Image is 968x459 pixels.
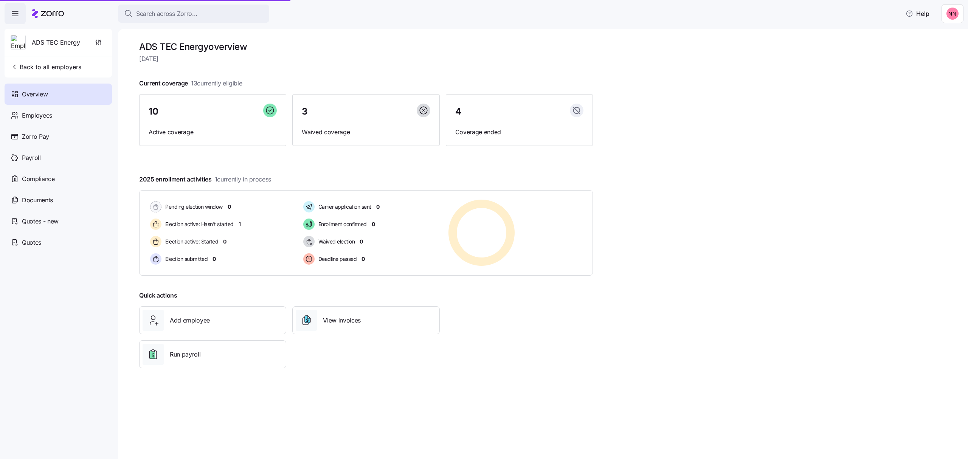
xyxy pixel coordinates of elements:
[22,174,55,184] span: Compliance
[372,220,375,228] span: 0
[228,203,231,211] span: 0
[316,203,371,211] span: Carrier application sent
[376,203,380,211] span: 0
[149,107,158,116] span: 10
[213,255,216,263] span: 0
[139,41,593,53] h1: ADS TEC Energy overview
[215,175,271,184] span: 1 currently in process
[5,105,112,126] a: Employees
[149,127,277,137] span: Active coverage
[163,238,218,245] span: Election active: Started
[302,127,430,137] span: Waived coverage
[139,291,177,300] span: Quick actions
[191,79,242,88] span: 13 currently eligible
[5,147,112,168] a: Payroll
[163,203,223,211] span: Pending election window
[361,255,365,263] span: 0
[118,5,269,23] button: Search across Zorro...
[316,255,357,263] span: Deadline passed
[22,111,52,120] span: Employees
[32,38,80,47] span: ADS TEC Energy
[5,189,112,211] a: Documents
[316,238,355,245] span: Waived election
[360,238,363,245] span: 0
[139,79,242,88] span: Current coverage
[239,220,241,228] span: 1
[5,168,112,189] a: Compliance
[455,107,461,116] span: 4
[11,35,25,50] img: Employer logo
[455,127,583,137] span: Coverage ended
[5,232,112,253] a: Quotes
[170,350,200,359] span: Run payroll
[11,62,81,71] span: Back to all employers
[163,255,208,263] span: Election submitted
[8,59,84,74] button: Back to all employers
[323,316,361,325] span: View invoices
[302,107,308,116] span: 3
[22,153,41,163] span: Payroll
[170,316,210,325] span: Add employee
[22,195,53,205] span: Documents
[139,54,593,64] span: [DATE]
[900,6,935,21] button: Help
[5,126,112,147] a: Zorro Pay
[139,175,271,184] span: 2025 enrollment activities
[906,9,929,18] span: Help
[5,211,112,232] a: Quotes - new
[136,9,197,19] span: Search across Zorro...
[22,132,49,141] span: Zorro Pay
[946,8,959,20] img: 37cb906d10cb440dd1cb011682786431
[223,238,226,245] span: 0
[316,220,367,228] span: Enrollment confirmed
[22,238,41,247] span: Quotes
[22,217,59,226] span: Quotes - new
[22,90,48,99] span: Overview
[5,84,112,105] a: Overview
[163,220,234,228] span: Election active: Hasn't started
